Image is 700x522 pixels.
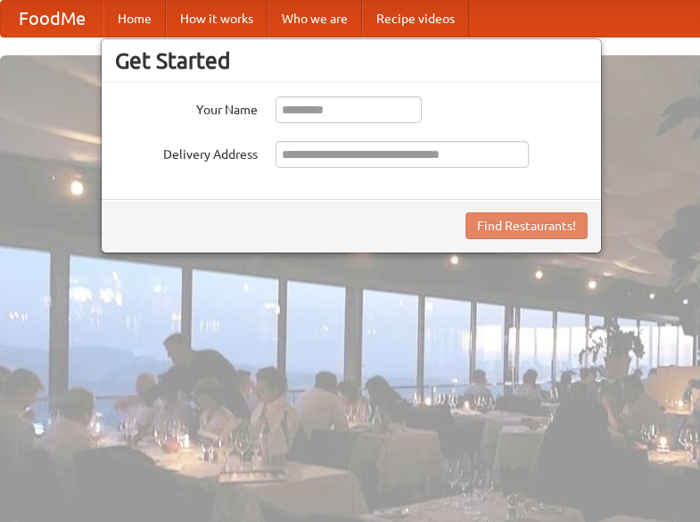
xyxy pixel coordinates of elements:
[115,141,258,163] label: Delivery Address
[103,1,166,37] a: Home
[115,47,588,74] h3: Get Started
[115,96,258,119] label: Your Name
[268,1,362,37] a: Who we are
[465,212,588,239] button: Find Restaurants!
[166,1,268,37] a: How it works
[362,1,469,37] a: Recipe videos
[1,1,103,37] a: FoodMe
